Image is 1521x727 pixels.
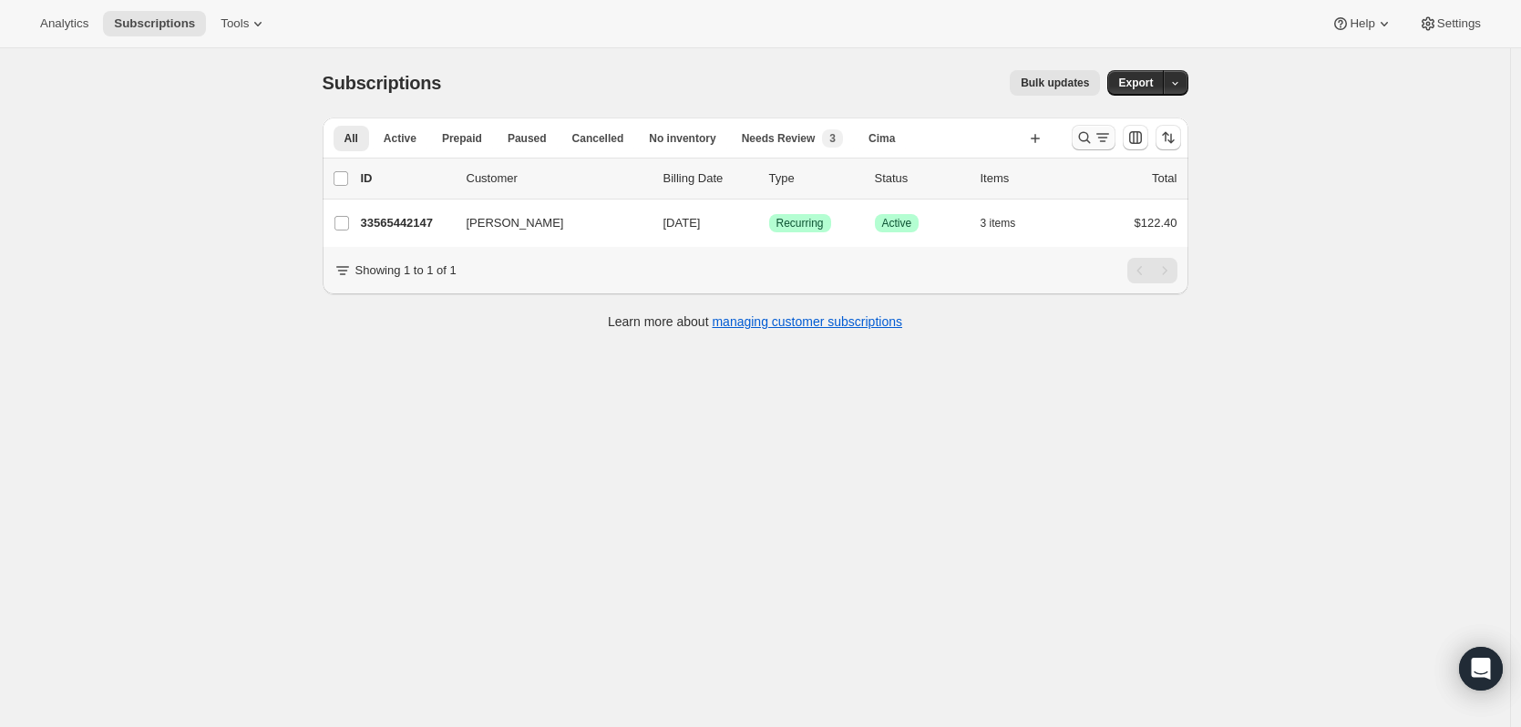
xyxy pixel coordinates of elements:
button: Settings [1408,11,1492,36]
button: 3 items [981,210,1036,236]
button: Help [1321,11,1403,36]
button: Sort the results [1156,125,1181,150]
span: Paused [508,131,547,146]
p: 33565442147 [361,214,452,232]
span: All [344,131,358,146]
nav: Pagination [1127,258,1177,283]
p: ID [361,169,452,188]
span: [DATE] [663,216,701,230]
span: $122.40 [1135,216,1177,230]
p: Billing Date [663,169,755,188]
span: Cima [868,131,895,146]
span: No inventory [649,131,715,146]
p: Customer [467,169,649,188]
p: Learn more about [608,312,902,331]
a: managing customer subscriptions [712,314,902,329]
button: Search and filter results [1072,125,1115,150]
span: Subscriptions [114,16,195,31]
button: Bulk updates [1010,70,1100,96]
span: Tools [221,16,249,31]
span: Prepaid [442,131,482,146]
button: Customize table column order and visibility [1123,125,1148,150]
span: Bulk updates [1021,76,1089,90]
div: Type [769,169,860,188]
div: Items [981,169,1072,188]
button: Export [1107,70,1164,96]
span: Help [1350,16,1374,31]
span: Active [384,131,416,146]
p: Total [1152,169,1177,188]
button: Create new view [1021,126,1050,151]
span: Active [882,216,912,230]
span: Cancelled [572,131,624,146]
div: Open Intercom Messenger [1459,647,1503,691]
button: Subscriptions [103,11,206,36]
span: 3 [829,131,836,146]
span: Recurring [776,216,824,230]
div: 33565442147[PERSON_NAME][DATE]SuccessRecurringSuccessActive3 items$122.40 [361,210,1177,236]
span: Export [1118,76,1153,90]
span: 3 items [981,216,1016,230]
p: Showing 1 to 1 of 1 [355,261,457,280]
span: Needs Review [742,131,816,146]
span: [PERSON_NAME] [467,214,564,232]
button: Tools [210,11,278,36]
button: [PERSON_NAME] [456,209,638,238]
span: Analytics [40,16,88,31]
button: Analytics [29,11,99,36]
span: Subscriptions [323,73,442,93]
div: IDCustomerBilling DateTypeStatusItemsTotal [361,169,1177,188]
p: Status [875,169,966,188]
span: Settings [1437,16,1481,31]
